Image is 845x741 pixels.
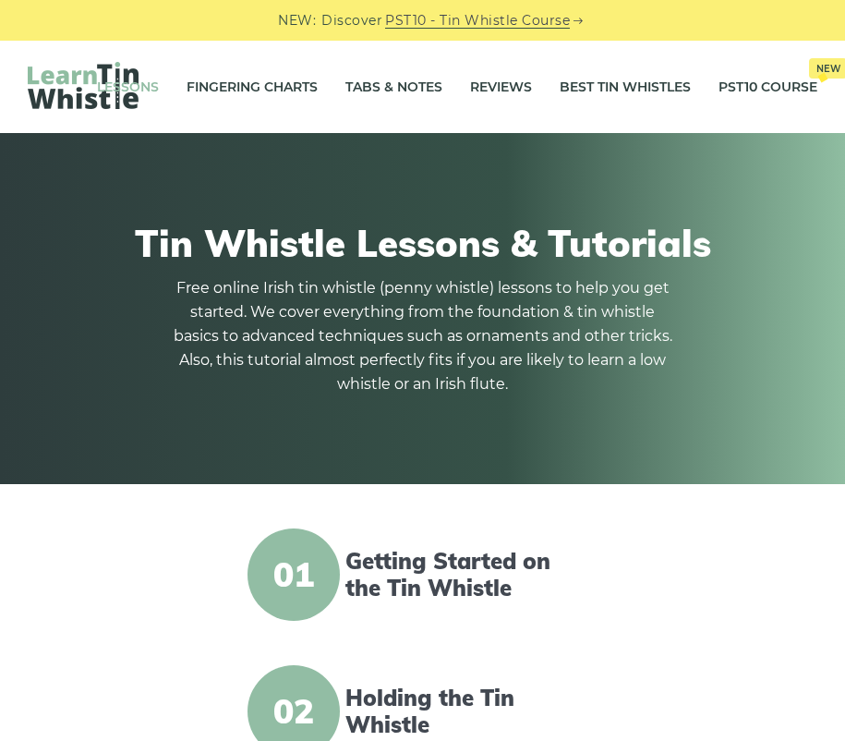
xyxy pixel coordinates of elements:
p: Free online Irish tin whistle (penny whistle) lessons to help you get started. We cover everythin... [174,276,672,396]
a: Fingering Charts [187,64,318,110]
span: 01 [247,528,340,621]
a: Reviews [470,64,532,110]
a: Tabs & Notes [345,64,442,110]
a: Getting Started on the Tin Whistle [345,548,590,601]
a: Best Tin Whistles [560,64,691,110]
h1: Tin Whistle Lessons & Tutorials [37,221,808,265]
a: PST10 CourseNew [718,64,817,110]
a: Holding the Tin Whistle [345,685,590,738]
a: Lessons [97,64,159,110]
img: LearnTinWhistle.com [28,62,139,109]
